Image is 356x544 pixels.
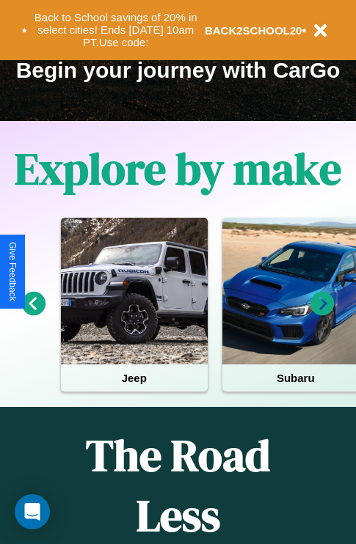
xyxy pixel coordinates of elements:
div: Give Feedback [7,242,18,301]
h4: Jeep [61,364,208,392]
h1: Explore by make [15,139,341,199]
b: BACK2SCHOOL20 [205,24,302,37]
button: Back to School savings of 20% in select cities! Ends [DATE] 10am PT.Use code: [27,7,205,53]
div: Open Intercom Messenger [15,494,50,529]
